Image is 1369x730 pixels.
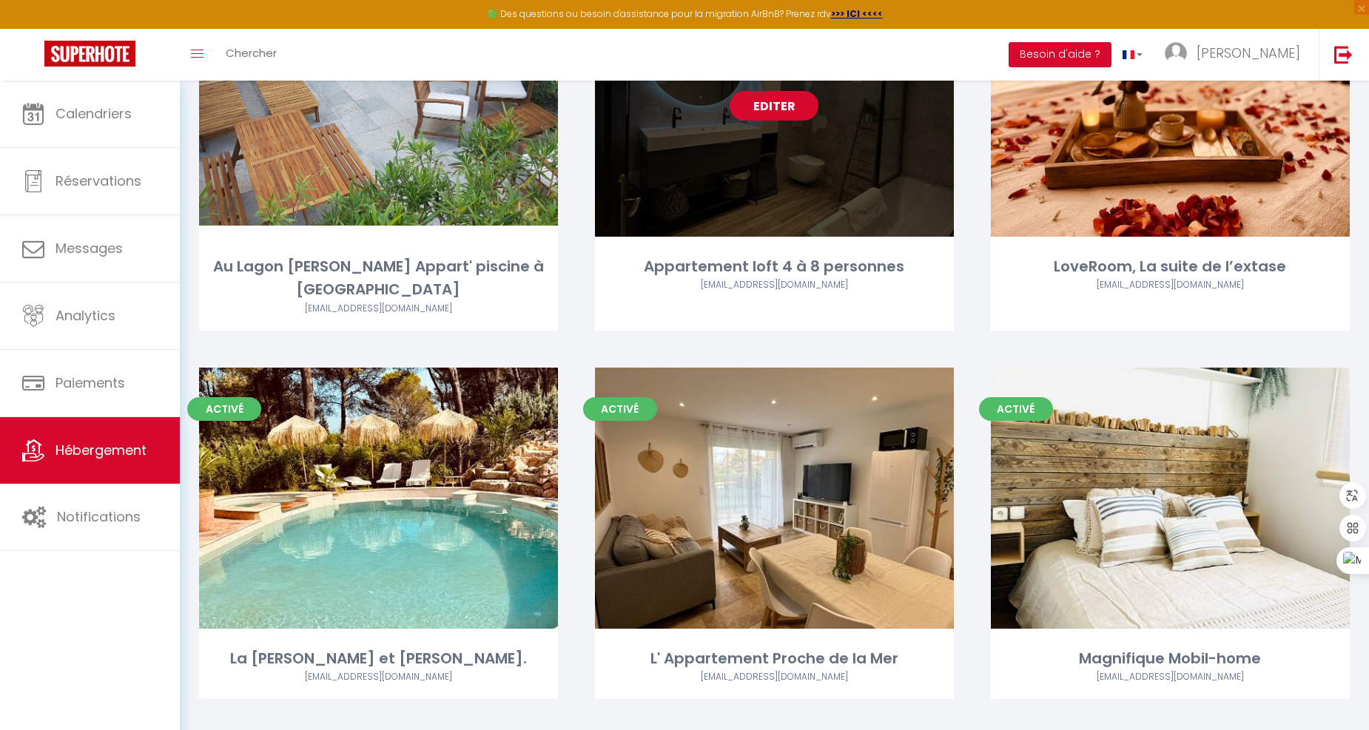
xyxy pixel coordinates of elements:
[1009,42,1111,67] button: Besoin d'aide ?
[44,41,135,67] img: Super Booking
[595,255,954,278] div: Appartement loft 4 à 8 personnes
[595,647,954,670] div: L' Appartement Proche de la Mer
[991,255,1350,278] div: LoveRoom, La suite de l’extase
[595,670,954,684] div: Airbnb
[831,7,883,20] a: >>> ICI <<<<
[55,239,123,257] span: Messages
[199,302,558,316] div: Airbnb
[991,670,1350,684] div: Airbnb
[1165,42,1187,64] img: ...
[55,441,147,459] span: Hébergement
[215,29,288,81] a: Chercher
[55,374,125,392] span: Paiements
[1334,45,1353,64] img: logout
[1154,29,1319,81] a: ... [PERSON_NAME]
[1197,44,1300,62] span: [PERSON_NAME]
[979,397,1053,421] span: Activé
[55,306,115,325] span: Analytics
[55,172,141,190] span: Réservations
[199,647,558,670] div: La [PERSON_NAME] et [PERSON_NAME].
[595,278,954,292] div: Airbnb
[55,104,132,123] span: Calendriers
[199,255,558,302] div: Au Lagon [PERSON_NAME] Appart' piscine à [GEOGRAPHIC_DATA]
[199,670,558,684] div: Airbnb
[57,507,141,526] span: Notifications
[226,45,277,61] span: Chercher
[583,397,657,421] span: Activé
[187,397,261,421] span: Activé
[730,91,818,121] a: Editer
[991,278,1350,292] div: Airbnb
[991,647,1350,670] div: Magnifique Mobil-home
